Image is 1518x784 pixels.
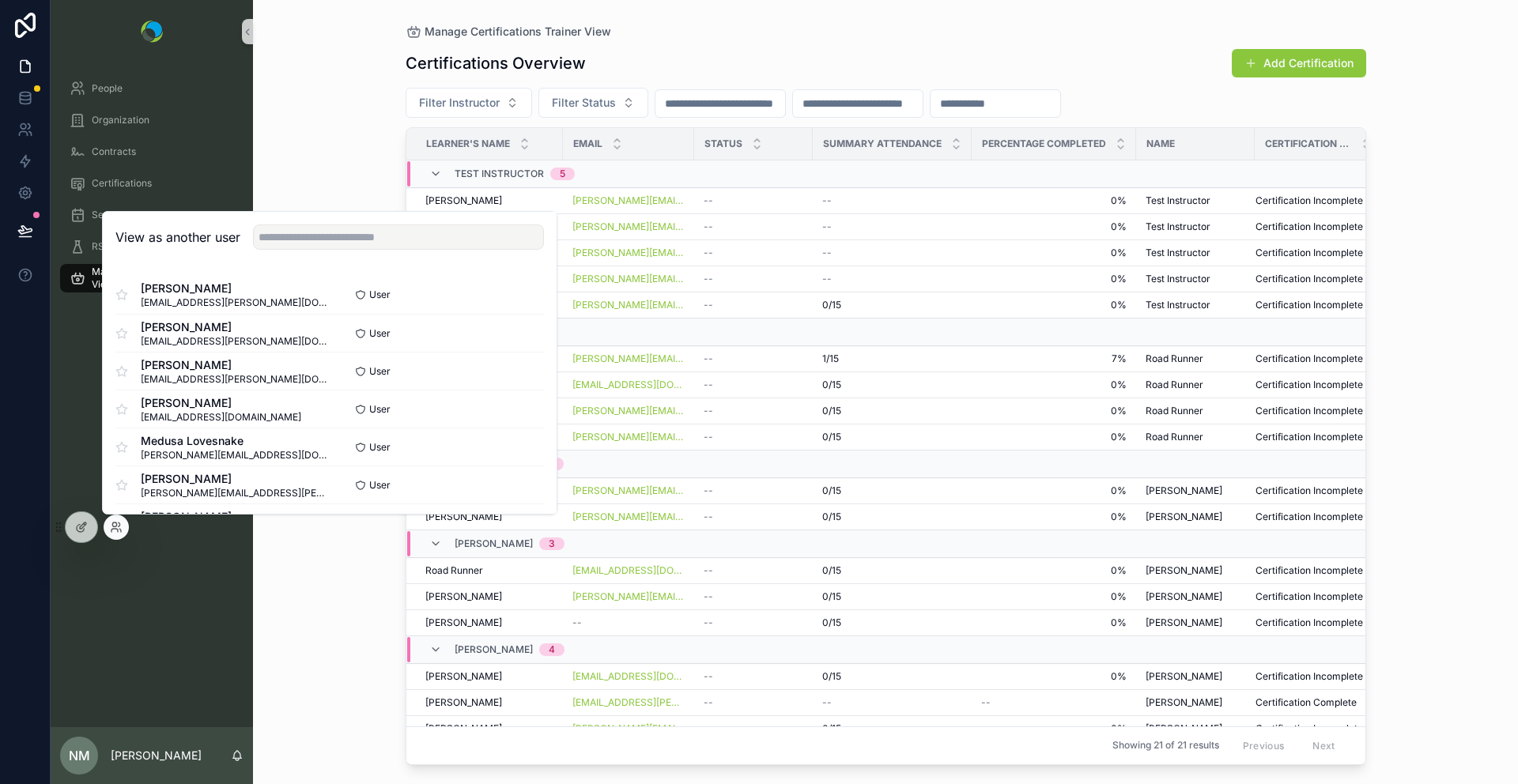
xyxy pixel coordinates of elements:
span: [PERSON_NAME] [425,616,502,629]
span: [EMAIL_ADDRESS][PERSON_NAME][DOMAIN_NAME] [141,373,330,386]
span: 0% [981,564,1127,577]
a: -- [822,273,962,285]
span: 0% [981,220,1127,233]
a: [PERSON_NAME][EMAIL_ADDRESS][DOMAIN_NAME] [572,352,685,365]
a: 1/15 [822,352,962,365]
div: scrollable content [51,63,253,313]
img: App logo [141,21,163,43]
span: [PERSON_NAME] [1146,590,1222,603]
span: -- [822,273,832,285]
a: [PERSON_NAME] [1146,722,1245,735]
span: -- [704,590,713,603]
span: Certification Incomplete [1256,431,1363,443]
span: [PERSON_NAME] [425,696,502,709]
span: -- [704,405,713,417]
a: 0% [981,431,1127,443]
a: [PERSON_NAME] [425,194,553,207]
a: [PERSON_NAME] [425,696,553,709]
span: -- [822,194,832,207]
a: Road Runner [1146,431,1245,443]
a: People [60,74,244,103]
a: [PERSON_NAME][EMAIL_ADDRESS][PERSON_NAME][DOMAIN_NAME] [572,247,685,259]
a: -- [704,670,803,683]
span: -- [704,379,713,391]
span: [PERSON_NAME][EMAIL_ADDRESS][DOMAIN_NAME] [141,449,330,462]
a: 0% [981,616,1127,629]
a: 0/15 [822,722,962,735]
span: User [369,479,391,492]
a: 0/15 [822,431,962,443]
span: [PERSON_NAME] [425,670,502,683]
span: Organization [92,114,149,126]
span: Certification Incomplete [1256,616,1363,629]
span: -- [704,273,713,285]
span: [PERSON_NAME] [1146,616,1222,629]
a: [PERSON_NAME][EMAIL_ADDRESS][DOMAIN_NAME] [572,511,685,523]
a: 0% [981,484,1127,497]
span: -- [704,511,713,523]
span: Certification Incomplete [1256,590,1363,603]
span: [PERSON_NAME] [141,471,330,487]
span: 0% [981,670,1127,683]
span: Test Instructor [1146,247,1210,259]
a: [PERSON_NAME] [1146,696,1245,709]
span: 0/15 [822,431,841,443]
a: 0% [981,247,1127,259]
a: Certification Complete [1256,696,1363,709]
span: [PERSON_NAME] [1146,696,1222,709]
span: Contracts [92,145,136,158]
a: [PERSON_NAME][EMAIL_ADDRESS][PERSON_NAME][DOMAIN_NAME] [572,590,685,603]
a: [PERSON_NAME] [425,670,553,683]
span: -- [704,220,713,233]
span: 0/15 [822,379,841,391]
span: Sessions [92,209,131,221]
a: [EMAIL_ADDRESS][DOMAIN_NAME] [572,379,685,391]
span: Manage Certifications Trainer View [92,266,228,291]
a: [PERSON_NAME] [1146,484,1245,497]
a: 0% [981,379,1127,391]
a: Certification Incomplete [1256,273,1363,285]
a: 0% [981,722,1127,735]
a: -- [704,722,803,735]
span: [PERSON_NAME] [455,537,533,550]
h2: View as another user [115,228,240,247]
span: Certification Incomplete [1256,484,1363,497]
a: Sessions [60,201,244,229]
h1: Certifications Overview [406,52,586,74]
span: 0/15 [822,670,841,683]
span: -- [704,696,713,709]
span: [PERSON_NAME] [141,395,301,411]
span: [PERSON_NAME] [1146,511,1222,523]
a: [PERSON_NAME] [1146,670,1245,683]
span: Certifications [92,177,152,190]
span: Manage Certifications Trainer View [425,24,611,40]
a: Organization [60,106,244,134]
a: [EMAIL_ADDRESS][DOMAIN_NAME] [572,670,685,683]
span: Test Instructor [1146,220,1210,233]
a: -- [822,194,962,207]
a: Road Runner [425,564,553,577]
span: Road Runner [1146,405,1203,417]
span: 0% [981,273,1127,285]
span: -- [704,670,713,683]
a: Road Runner [1146,352,1245,365]
div: 4 [549,643,555,656]
span: Road Runner [1146,431,1203,443]
a: Manage Certifications Trainer View [406,24,611,40]
span: Test Instructor [1146,194,1210,207]
span: Road Runner [1146,352,1203,365]
span: -- [704,564,713,577]
a: 0/15 [822,511,962,523]
a: Test Instructor [1146,194,1245,207]
a: 0% [981,511,1127,523]
span: User [369,441,391,454]
a: [PERSON_NAME][EMAIL_ADDRESS][PERSON_NAME][DOMAIN_NAME] [572,484,685,497]
a: -- [704,299,803,311]
button: Select Button [538,88,648,118]
a: Add Certification [1232,49,1366,77]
